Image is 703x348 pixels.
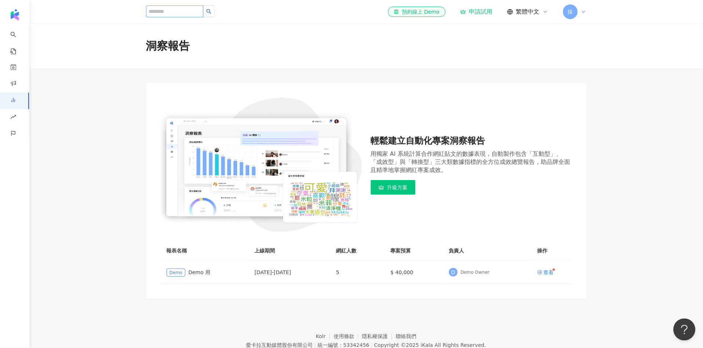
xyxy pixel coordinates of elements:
[330,241,385,261] th: 網紅人數
[161,98,362,232] img: 輕鬆建立自動化專案洞察報告
[544,270,554,275] div: 查看
[316,333,334,339] a: Kolr
[10,26,25,55] a: search
[396,333,416,339] a: 聯絡我們
[9,9,21,21] img: logo icon
[371,150,572,174] div: 用獨家 AI 系統計算合作網紅貼文的數據表現，自動製作包含「互動型」、「成效型」與「轉換型」三大類數據指標的全方位成效總覽報告，助品牌全面且精準地掌握網紅專案成效。
[385,241,443,261] th: 專案預算
[371,180,416,195] button: 升級方案
[362,333,396,339] a: 隱私權保護
[394,8,439,15] div: 預約線上 Demo
[532,241,572,261] th: 操作
[387,184,408,190] span: 升級方案
[568,8,573,16] span: 採
[10,110,16,126] span: rise
[314,342,316,348] span: |
[460,8,493,15] a: 申請試用
[318,342,369,348] div: 統一編號：53342456
[334,333,362,339] a: 使用條款
[255,268,325,276] div: [DATE] - [DATE]
[167,269,186,277] span: Demo
[206,9,211,14] span: search
[461,269,490,276] div: Demo Owner
[246,342,313,348] div: 愛卡拉互動媒體股份有限公司
[385,261,443,284] td: $ 40,000
[167,268,243,277] div: Demo 用
[371,135,572,147] div: 輕鬆建立自動化專案洞察報告
[516,8,540,16] span: 繁體中文
[421,342,433,348] a: iKala
[374,342,486,348] div: Copyright © 2025 All Rights Reserved.
[146,38,190,54] div: 洞察報告
[537,270,554,275] a: 查看
[249,241,330,261] th: 上線期間
[371,342,373,348] span: |
[674,319,696,341] iframe: Help Scout Beacon - Open
[452,268,456,276] span: D
[443,241,531,261] th: 負責人
[330,261,385,284] td: 5
[161,241,249,261] th: 報表名稱
[371,180,572,195] a: 升級方案
[388,7,445,17] a: 預約線上 Demo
